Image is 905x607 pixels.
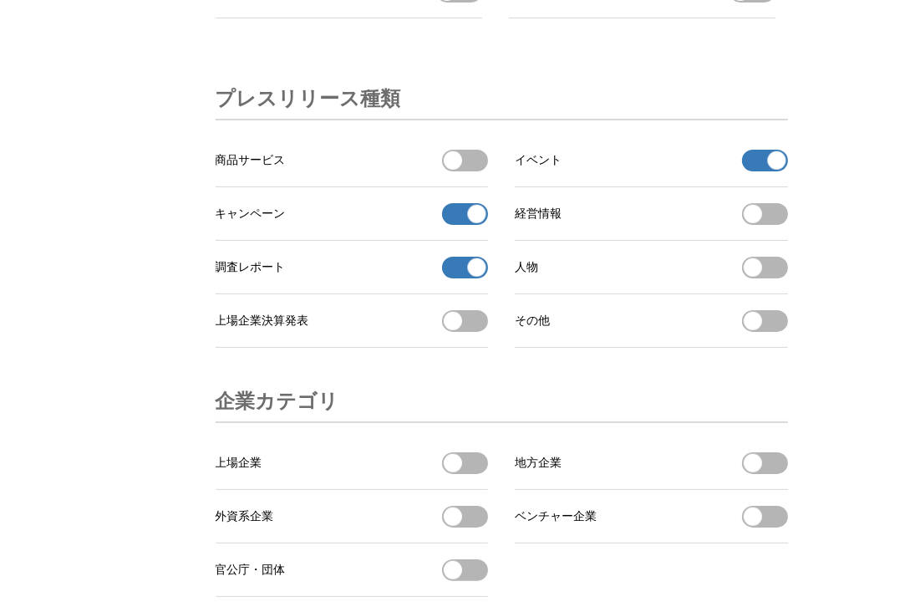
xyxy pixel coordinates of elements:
[515,314,550,329] span: その他
[515,260,538,275] span: 人物
[515,153,562,168] span: イベント
[216,381,339,421] h3: 企業カテゴリ
[216,456,262,471] span: 上場企業
[515,509,597,524] span: ベンチャー企業
[216,153,286,168] span: 商品サービス
[216,79,401,119] h3: プレスリリース種類
[515,456,562,471] span: 地方企業
[216,314,309,329] span: 上場企業決算発表
[216,207,286,222] span: キャンペーン
[216,509,274,524] span: 外資系企業
[216,260,286,275] span: 調査レポート
[515,207,562,222] span: 経営情報
[216,563,286,578] span: 官公庁・団体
